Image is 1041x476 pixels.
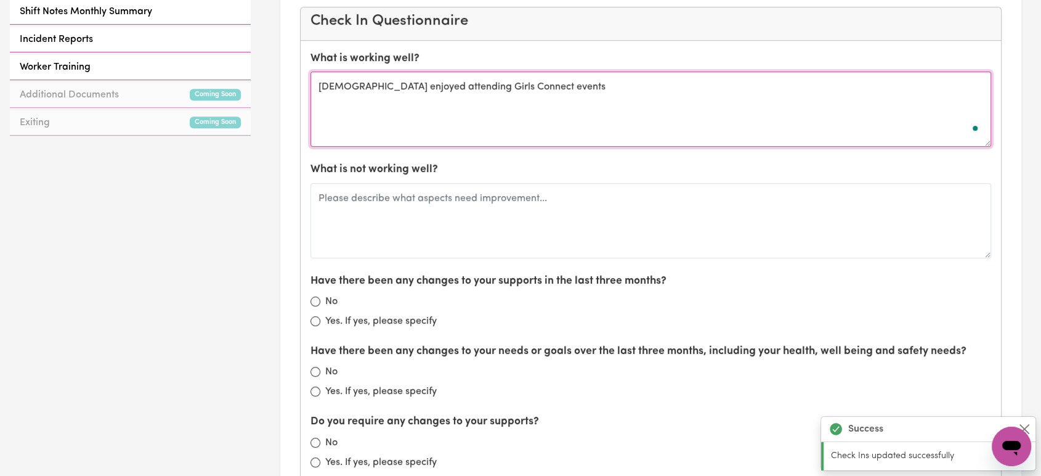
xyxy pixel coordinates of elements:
[848,422,883,437] strong: Success
[20,60,91,75] span: Worker Training
[310,273,666,289] label: Have there been any changes to your supports in the last three months?
[10,110,251,136] a: ExitingComing Soon
[325,364,338,379] label: No
[325,435,338,450] label: No
[20,32,93,47] span: Incident Reports
[325,294,338,309] label: No
[325,384,437,399] label: Yes. If yes, please specify
[310,72,992,147] textarea: To enrich screen reader interactions, please activate Accessibility in Grammarly extension settings
[190,117,241,128] small: Coming Soon
[325,314,437,329] label: Yes. If yes, please specify
[10,55,251,80] a: Worker Training
[310,343,966,359] label: Have there been any changes to your needs or goals over the last three months, including your hea...
[325,455,437,470] label: Yes. If yes, please specify
[20,4,152,19] span: Shift Notes Monthly Summary
[992,427,1031,466] iframe: Button to launch messaging window
[831,449,1028,463] p: Check Ins updated successfully
[310,414,539,430] label: Do you require any changes to your supports?
[20,88,119,102] span: Additional Documents
[310,51,419,67] label: What is working well?
[310,12,992,30] h4: Check In Questionnaire
[20,115,50,130] span: Exiting
[10,27,251,52] a: Incident Reports
[1017,422,1032,437] button: Close
[310,162,438,178] label: What is not working well?
[10,83,251,108] a: Additional DocumentsComing Soon
[190,89,241,101] small: Coming Soon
